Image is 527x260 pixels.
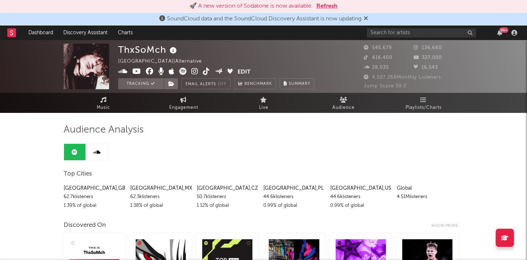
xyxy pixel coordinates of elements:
[64,93,144,113] a: Music
[289,82,310,86] span: Summary
[304,93,384,113] a: Audience
[189,2,313,11] div: 🚀 A new version of Sodatone is now available.
[113,25,138,40] a: Charts
[364,16,368,22] span: Dismiss
[130,193,191,201] div: 62.3k listeners
[263,193,324,201] div: 44.6k listeners
[64,201,125,210] div: 1.39 % of global
[197,201,258,210] div: 1.12 % of global
[64,170,92,178] span: Top Cities
[330,193,391,201] div: 44.6k listeners
[330,201,391,210] div: 0.99 % of global
[263,184,324,193] div: [GEOGRAPHIC_DATA] , PL
[64,126,144,134] span: Audience Analysis
[58,25,113,40] a: Discovery Assistant
[497,30,502,36] button: 99+
[64,184,125,193] div: [GEOGRAPHIC_DATA] , GB
[499,27,508,33] div: 99 +
[234,78,276,89] a: Benchmark
[97,103,110,112] span: Music
[118,44,179,56] div: ThxSoMch
[169,103,198,112] span: Engagement
[64,193,125,201] div: 62.7k listeners
[144,93,224,113] a: Engagement
[23,25,58,40] a: Dashboard
[130,201,191,210] div: 1.38 % of global
[224,93,304,113] a: Live
[197,184,258,193] div: [GEOGRAPHIC_DATA] , CZ
[414,65,438,70] span: 16,543
[414,55,442,60] span: 327,000
[259,103,268,112] span: Live
[364,75,441,80] span: 4,507,268 Monthly Listeners
[167,16,362,22] span: SoundCloud data and the SoundCloud Discovery Assistant is now updating
[118,57,210,66] div: [GEOGRAPHIC_DATA] | Alternative
[330,184,391,193] div: [GEOGRAPHIC_DATA] , US
[244,80,272,88] span: Benchmark
[218,82,227,86] em: Off
[364,65,389,70] span: 28,035
[332,103,355,112] span: Audience
[364,46,392,50] span: 545,679
[118,78,164,89] button: Tracking
[263,201,324,210] div: 0.99 % of global
[414,46,442,50] span: 136,660
[367,28,476,38] input: Search for artists
[316,2,338,11] button: Refresh
[130,184,191,193] div: [GEOGRAPHIC_DATA] , MX
[237,68,251,77] button: Edit
[406,103,442,112] span: Playlists/Charts
[431,221,464,230] div: Show more
[397,184,458,193] div: Global
[364,55,392,60] span: 416,400
[364,84,407,88] span: Jump Score: 59.0
[280,78,314,89] button: Summary
[64,221,106,230] div: Discovered On
[397,193,458,201] div: 4.51M listeners
[384,93,464,113] a: Playlists/Charts
[197,193,258,201] div: 50.7k listeners
[181,78,231,89] button: Email AlertsOff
